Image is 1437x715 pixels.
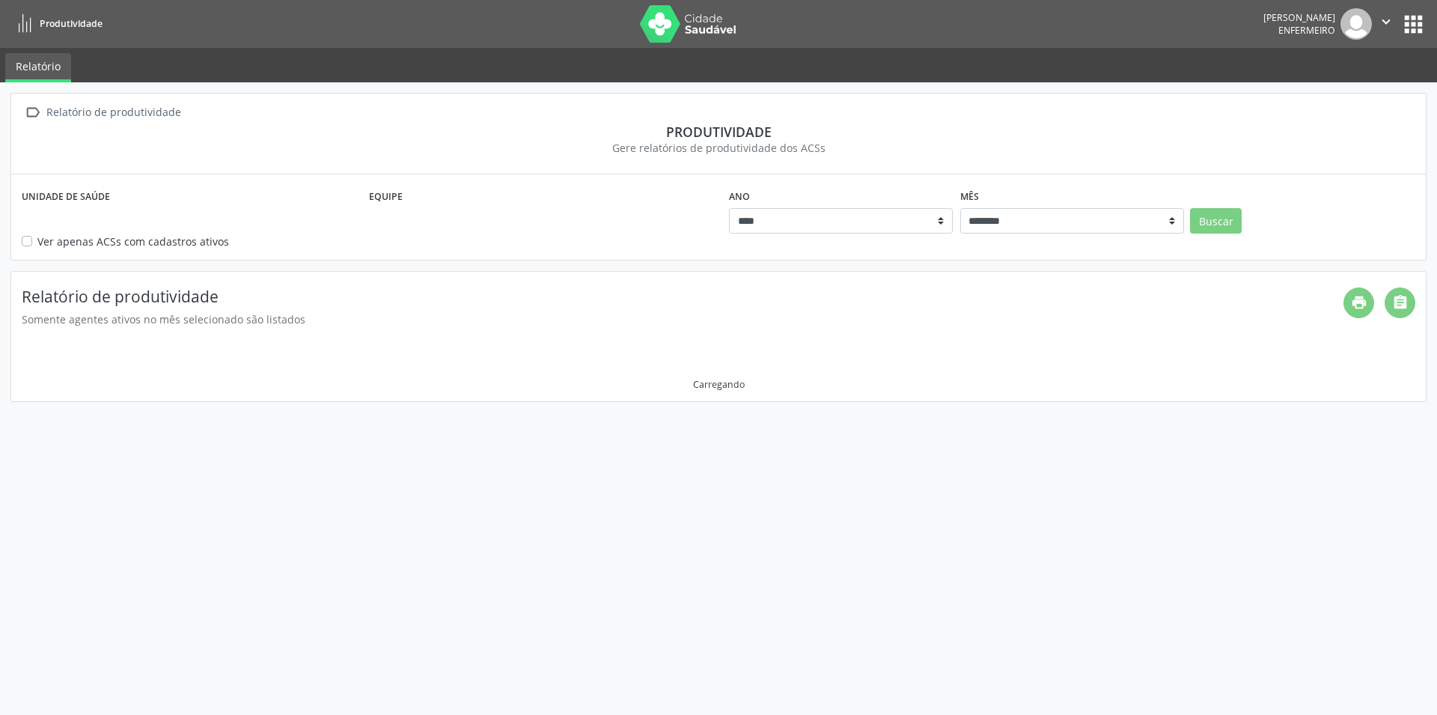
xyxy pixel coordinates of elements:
div: Somente agentes ativos no mês selecionado são listados [22,311,1343,327]
div: [PERSON_NAME] [1263,11,1335,24]
div: Relatório de produtividade [43,102,183,124]
a: Produtividade [10,11,103,36]
div: Carregando [693,378,745,391]
i:  [22,102,43,124]
label: Equipe [369,185,403,208]
h4: Relatório de produtividade [22,287,1343,306]
label: Ano [729,185,750,208]
a: Relatório [5,53,71,82]
button: Buscar [1190,208,1242,234]
i:  [1378,13,1394,30]
div: Gere relatórios de produtividade dos ACSs [22,140,1415,156]
span: Produtividade [40,17,103,30]
label: Mês [960,185,979,208]
img: img [1340,8,1372,40]
label: Unidade de saúde [22,185,110,208]
div: Produtividade [22,124,1415,140]
label: Ver apenas ACSs com cadastros ativos [37,234,229,249]
span: Enfermeiro [1278,24,1335,37]
button: apps [1400,11,1427,37]
button:  [1372,8,1400,40]
a:  Relatório de produtividade [22,102,183,124]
